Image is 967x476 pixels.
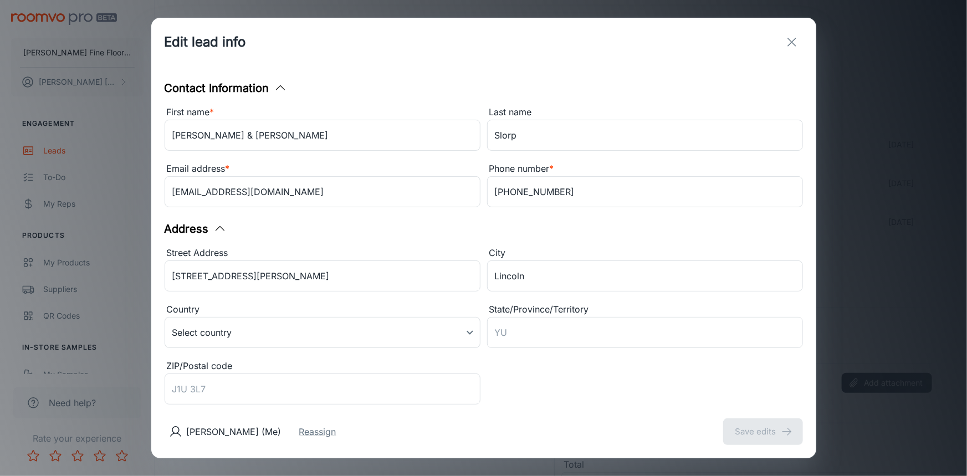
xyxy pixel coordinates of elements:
[487,246,803,260] div: City
[299,425,336,438] button: Reassign
[487,176,803,207] input: +1 439-123-4567
[165,373,480,405] input: J1U 3L7
[487,162,803,176] div: Phone number
[781,31,803,53] button: exit
[187,425,282,438] p: [PERSON_NAME] (Me)
[487,303,803,317] div: State/Province/Territory
[165,221,227,237] button: Address
[165,359,480,373] div: ZIP/Postal code
[165,162,480,176] div: Email address
[165,317,480,348] div: Select country
[165,246,480,260] div: Street Address
[487,105,803,120] div: Last name
[165,176,480,207] input: myname@example.com
[165,105,480,120] div: First name
[487,260,803,291] input: Whitehorse
[487,317,803,348] input: YU
[165,303,480,317] div: Country
[165,120,480,151] input: John
[487,120,803,151] input: Doe
[165,260,480,291] input: 2412 Northwest Passage
[165,80,287,96] button: Contact Information
[165,32,246,52] h1: Edit lead info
